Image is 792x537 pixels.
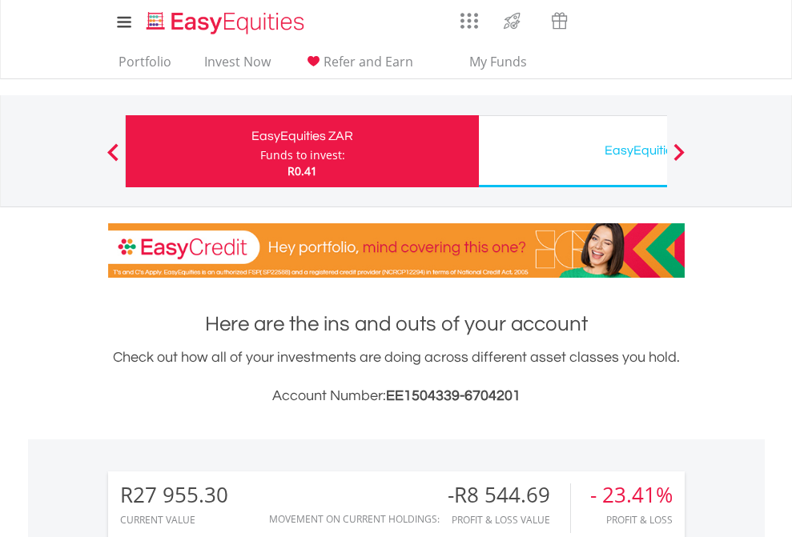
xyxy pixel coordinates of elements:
div: Check out how all of your investments are doing across different asset classes you hold. [108,347,685,407]
a: Notifications [583,4,624,36]
span: My Funds [446,51,551,72]
div: Profit & Loss Value [448,515,570,525]
a: AppsGrid [450,4,488,30]
a: Invest Now [198,54,277,78]
div: -R8 544.69 [448,483,570,507]
div: - 23.41% [590,483,673,507]
a: Portfolio [112,54,178,78]
button: Previous [97,151,129,167]
a: Vouchers [536,4,583,34]
div: R27 955.30 [120,483,228,507]
h1: Here are the ins and outs of your account [108,310,685,339]
img: EasyCredit Promotion Banner [108,223,685,278]
span: EE1504339-6704201 [386,388,521,403]
a: Home page [140,4,311,36]
div: Profit & Loss [590,515,673,525]
a: Refer and Earn [297,54,420,78]
img: EasyEquities_Logo.png [143,10,311,36]
span: Refer and Earn [324,53,413,70]
button: Next [663,151,695,167]
a: My Profile [665,4,706,39]
div: Funds to invest: [260,147,345,163]
div: Movement on Current Holdings: [269,514,440,524]
div: EasyEquities ZAR [135,125,469,147]
img: grid-menu-icon.svg [460,12,478,30]
img: thrive-v2.svg [499,8,525,34]
a: FAQ's and Support [624,4,665,36]
span: R0.41 [287,163,317,178]
img: vouchers-v2.svg [546,8,573,34]
div: CURRENT VALUE [120,515,228,525]
h3: Account Number: [108,385,685,407]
